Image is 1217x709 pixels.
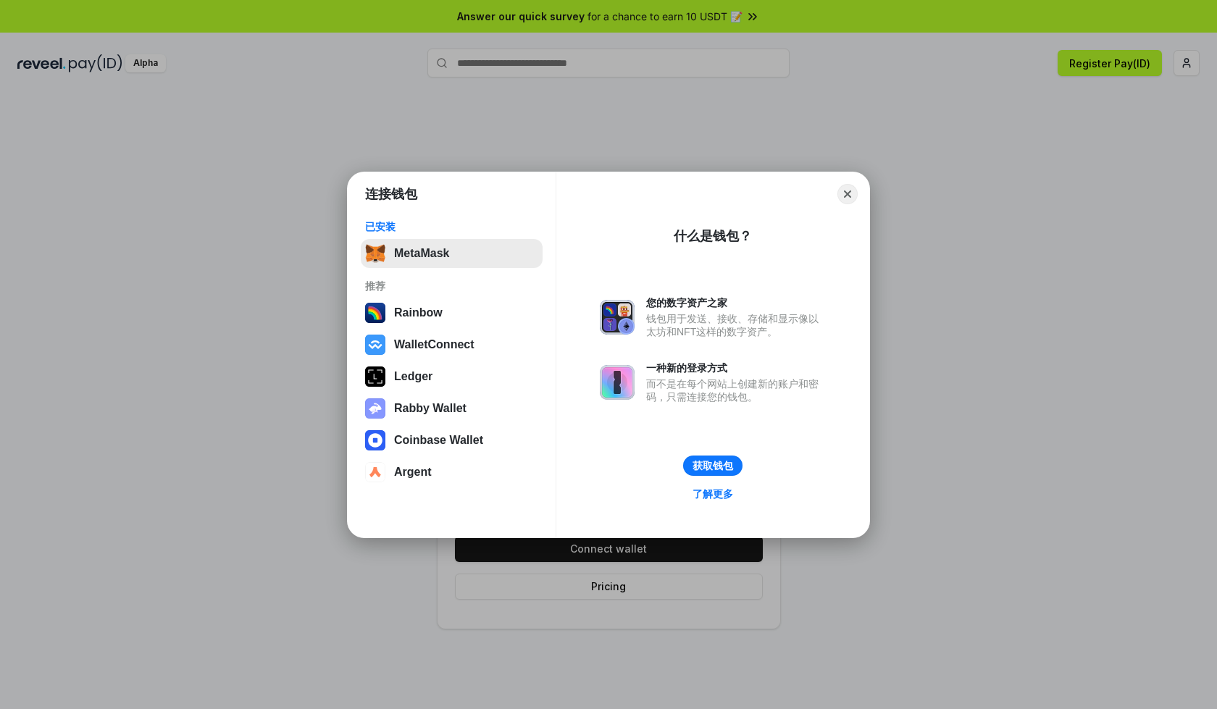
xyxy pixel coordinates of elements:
[684,484,742,503] a: 了解更多
[693,459,733,472] div: 获取钱包
[365,243,385,264] img: svg+xml,%3Csvg%20fill%3D%22none%22%20height%3D%2233%22%20viewBox%3D%220%200%2035%2033%22%20width%...
[394,370,432,383] div: Ledger
[674,227,752,245] div: 什么是钱包？
[361,394,543,423] button: Rabby Wallet
[646,377,826,403] div: 而不是在每个网站上创建新的账户和密码，只需连接您的钱包。
[361,298,543,327] button: Rainbow
[394,434,483,447] div: Coinbase Wallet
[365,280,538,293] div: 推荐
[365,335,385,355] img: svg+xml,%3Csvg%20width%3D%2228%22%20height%3D%2228%22%20viewBox%3D%220%200%2028%2028%22%20fill%3D...
[365,185,417,203] h1: 连接钱包
[361,362,543,391] button: Ledger
[600,365,635,400] img: svg+xml,%3Csvg%20xmlns%3D%22http%3A%2F%2Fwww.w3.org%2F2000%2Fsvg%22%20fill%3D%22none%22%20viewBox...
[394,338,474,351] div: WalletConnect
[365,462,385,482] img: svg+xml,%3Csvg%20width%3D%2228%22%20height%3D%2228%22%20viewBox%3D%220%200%2028%2028%22%20fill%3D...
[361,239,543,268] button: MetaMask
[646,361,826,374] div: 一种新的登录方式
[394,306,443,319] div: Rainbow
[365,220,538,233] div: 已安装
[365,430,385,450] img: svg+xml,%3Csvg%20width%3D%2228%22%20height%3D%2228%22%20viewBox%3D%220%200%2028%2028%22%20fill%3D...
[837,184,858,204] button: Close
[365,366,385,387] img: svg+xml,%3Csvg%20xmlns%3D%22http%3A%2F%2Fwww.w3.org%2F2000%2Fsvg%22%20width%3D%2228%22%20height%3...
[646,312,826,338] div: 钱包用于发送、接收、存储和显示像以太坊和NFT这样的数字资产。
[394,466,432,479] div: Argent
[683,456,743,476] button: 获取钱包
[394,247,449,260] div: MetaMask
[646,296,826,309] div: 您的数字资产之家
[361,426,543,455] button: Coinbase Wallet
[365,398,385,419] img: svg+xml,%3Csvg%20xmlns%3D%22http%3A%2F%2Fwww.w3.org%2F2000%2Fsvg%22%20fill%3D%22none%22%20viewBox...
[365,303,385,323] img: svg+xml,%3Csvg%20width%3D%22120%22%20height%3D%22120%22%20viewBox%3D%220%200%20120%20120%22%20fil...
[693,487,733,500] div: 了解更多
[361,330,543,359] button: WalletConnect
[394,402,467,415] div: Rabby Wallet
[361,458,543,487] button: Argent
[600,300,635,335] img: svg+xml,%3Csvg%20xmlns%3D%22http%3A%2F%2Fwww.w3.org%2F2000%2Fsvg%22%20fill%3D%22none%22%20viewBox...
